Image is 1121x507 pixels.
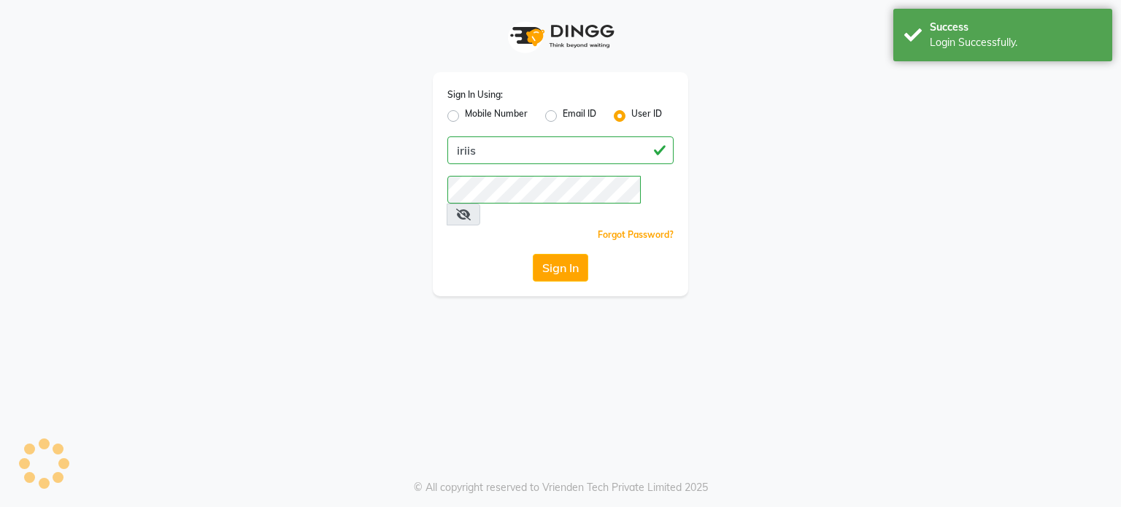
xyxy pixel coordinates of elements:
[533,254,588,282] button: Sign In
[631,107,662,125] label: User ID
[502,15,619,58] img: logo1.svg
[930,20,1101,35] div: Success
[930,35,1101,50] div: Login Successfully.
[447,176,641,204] input: Username
[447,136,674,164] input: Username
[447,88,503,101] label: Sign In Using:
[598,229,674,240] a: Forgot Password?
[465,107,528,125] label: Mobile Number
[563,107,596,125] label: Email ID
